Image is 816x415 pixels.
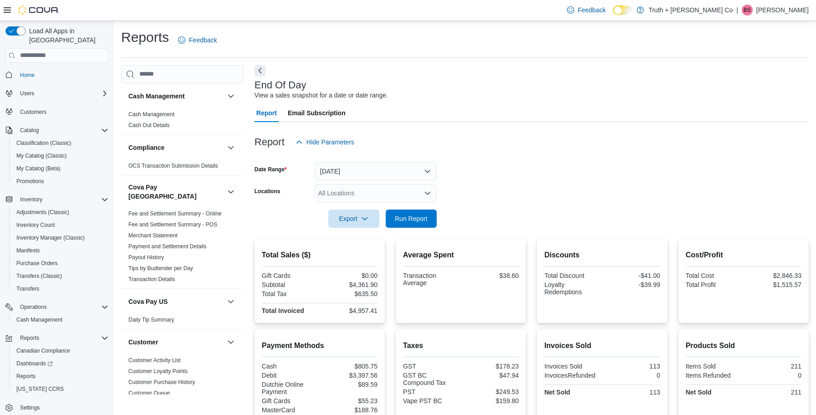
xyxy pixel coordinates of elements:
[403,388,459,395] div: PST
[128,221,217,228] a: Fee and Settlement Summary - POS
[13,384,67,395] a: [US_STATE] CCRS
[128,92,185,101] h3: Cash Management
[613,5,632,15] input: Dark Mode
[686,372,742,379] div: Items Refunded
[128,317,174,323] a: Daily Tip Summary
[604,281,660,288] div: -$39.99
[9,257,112,270] button: Purchase Orders
[262,281,318,288] div: Subtotal
[16,194,108,205] span: Inventory
[189,36,217,45] span: Feedback
[13,163,108,174] span: My Catalog (Beta)
[742,5,753,15] div: Brad Styles
[128,368,188,374] a: Customer Loyalty Points
[13,232,108,243] span: Inventory Manager (Classic)
[321,281,377,288] div: $4,361.90
[463,372,519,379] div: $47.94
[20,404,40,411] span: Settings
[686,363,742,370] div: Items Sold
[403,372,459,386] div: GST BC Compound Tax
[255,91,388,100] div: View a sales snapshot for a date or date range.
[128,243,206,250] a: Payment and Settlement Details
[13,163,64,174] a: My Catalog (Beta)
[13,271,108,282] span: Transfers (Classic)
[2,193,112,206] button: Inventory
[686,340,801,351] h2: Products Sold
[13,345,74,356] a: Canadian Compliance
[16,316,62,323] span: Cash Management
[2,301,112,313] button: Operations
[16,106,108,118] span: Customers
[745,272,801,279] div: $2,846.33
[321,381,377,388] div: $89.59
[255,65,265,76] button: Next
[13,150,71,161] a: My Catalog (Classic)
[686,250,801,261] h2: Cost/Profit
[13,314,108,325] span: Cash Management
[756,5,809,15] p: [PERSON_NAME]
[13,207,108,218] span: Adjustments (Classic)
[13,258,108,269] span: Purchase Orders
[604,372,660,379] div: 0
[128,183,224,201] button: Cova Pay [GEOGRAPHIC_DATA]
[604,389,660,396] div: 113
[255,137,285,148] h3: Report
[16,272,62,280] span: Transfers (Classic)
[563,1,609,19] a: Feedback
[544,281,600,296] div: Loyalty Redemptions
[262,363,318,370] div: Cash
[321,272,377,279] div: $0.00
[128,276,175,282] a: Transaction Details
[262,406,318,414] div: MasterCard
[255,80,306,91] h3: End Of Day
[13,358,108,369] span: Dashboards
[16,152,67,159] span: My Catalog (Classic)
[13,150,108,161] span: My Catalog (Classic)
[686,389,712,396] strong: Net Sold
[321,290,377,297] div: $635.50
[321,363,377,370] div: $805.75
[463,388,519,395] div: $249.53
[9,313,112,326] button: Cash Management
[544,250,660,261] h2: Discounts
[16,139,71,147] span: Classification (Classic)
[262,372,318,379] div: Debit
[334,210,374,228] span: Export
[13,258,61,269] a: Purchase Orders
[128,297,224,306] button: Cova Pay US
[544,389,570,396] strong: Net Sold
[306,138,354,147] span: Hide Parameters
[328,210,379,228] button: Export
[13,371,108,382] span: Reports
[403,272,459,287] div: Transaction Average
[128,379,195,385] a: Customer Purchase History
[262,340,377,351] h2: Payment Methods
[16,178,44,185] span: Promotions
[16,70,38,81] a: Home
[9,231,112,244] button: Inventory Manager (Classic)
[121,28,169,46] h1: Reports
[9,282,112,295] button: Transfers
[424,190,431,197] button: Open list of options
[16,260,58,267] span: Purchase Orders
[744,5,751,15] span: BS
[544,340,660,351] h2: Invoices Sold
[225,296,236,307] button: Cova Pay US
[128,338,224,347] button: Customer
[255,188,280,195] label: Locations
[128,390,170,396] a: Customer Queue
[20,334,39,342] span: Reports
[686,272,742,279] div: Total Cost
[463,363,519,370] div: $178.23
[20,127,39,134] span: Catalog
[13,283,108,294] span: Transfers
[13,207,73,218] a: Adjustments (Classic)
[16,88,38,99] button: Users
[403,340,519,351] h2: Taxes
[16,373,36,380] span: Reports
[292,133,358,151] button: Hide Parameters
[648,5,733,15] p: Truth + [PERSON_NAME] Co
[16,69,108,81] span: Home
[16,302,51,313] button: Operations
